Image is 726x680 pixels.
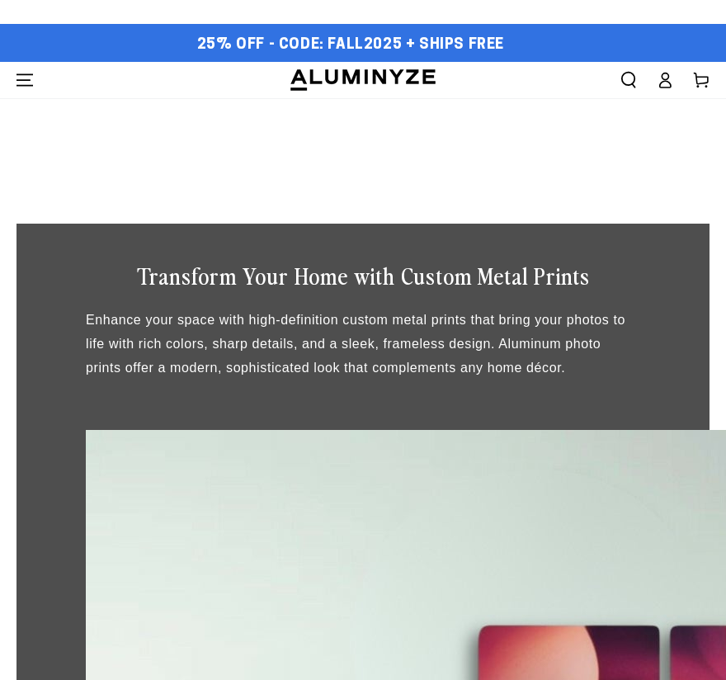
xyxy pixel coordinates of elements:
[16,148,709,191] h1: Custom Metal Photo Prints for Home
[86,309,640,380] p: Enhance your space with high-definition custom metal prints that bring your photos to life with r...
[289,68,437,92] img: Aluminyze
[197,36,504,54] span: 25% OFF - Code: FALL2025 + Ships Free
[610,62,647,98] summary: Search our site
[86,260,640,290] h2: Transform Your Home with Custom Metal Prints
[7,62,43,98] summary: Menu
